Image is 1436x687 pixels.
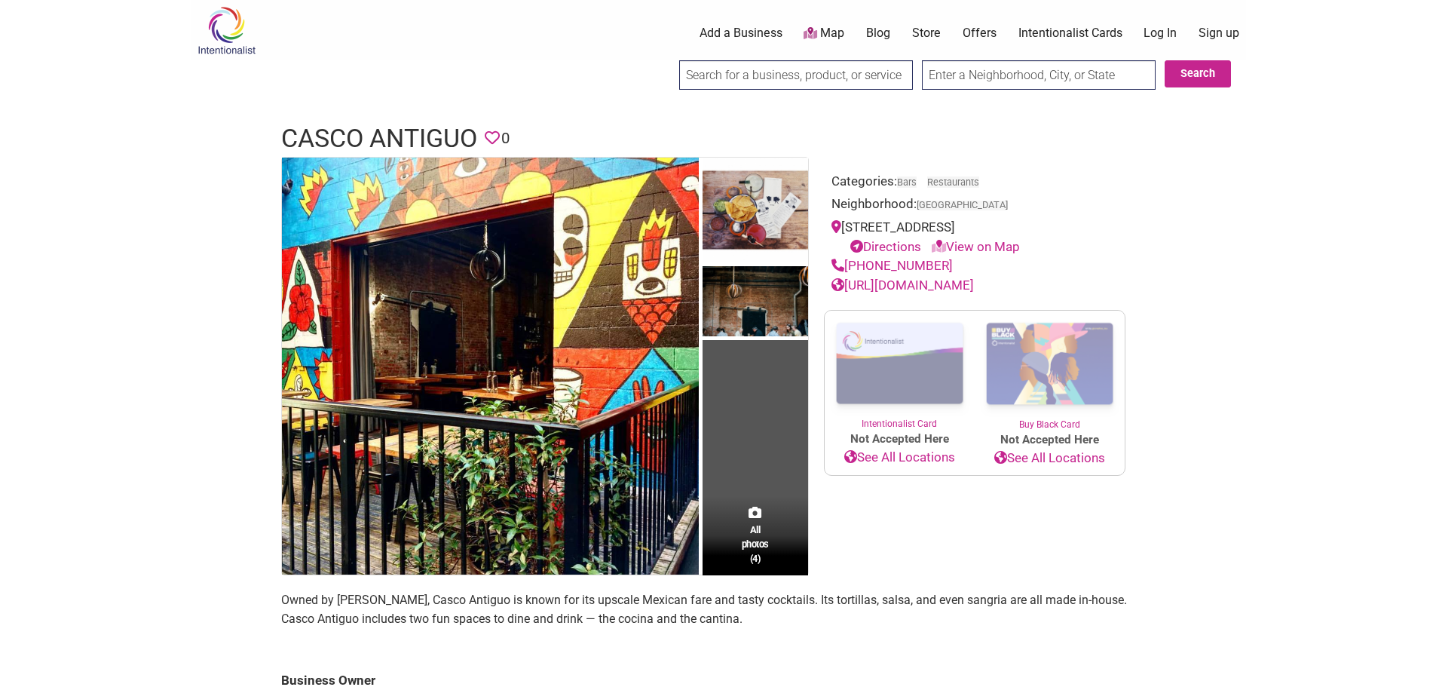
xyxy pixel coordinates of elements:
[1018,25,1122,41] a: Intentionalist Cards
[866,25,890,41] a: Blog
[804,25,844,42] a: Map
[912,25,941,41] a: Store
[932,239,1020,254] a: View on Map
[700,25,782,41] a: Add a Business
[1165,60,1231,87] button: Search
[975,311,1125,431] a: Buy Black Card
[927,176,979,188] a: Restaurants
[191,6,262,55] img: Intentionalist
[975,449,1125,468] a: See All Locations
[975,431,1125,449] span: Not Accepted Here
[831,218,1118,256] div: [STREET_ADDRESS]
[485,127,500,150] span: You must be logged in to save favorites.
[501,127,510,150] span: 0
[831,195,1118,218] div: Neighborhood:
[742,523,769,566] span: All photos (4)
[1144,25,1177,41] a: Log In
[281,121,477,157] h1: Casco Antiguo
[281,590,1156,629] p: Owned by [PERSON_NAME], Casco Antiguo is known for its upscale Mexican fare and tasty cocktails. ...
[825,448,975,468] a: See All Locations
[897,176,917,188] a: Bars
[975,311,1125,418] img: Buy Black Card
[679,60,913,90] input: Search for a business, product, or service
[831,172,1118,195] div: Categories:
[850,239,921,254] a: Directions
[917,201,1008,210] span: [GEOGRAPHIC_DATA]
[831,278,974,293] a: [URL][DOMAIN_NAME]
[825,311,975,417] img: Intentionalist Card
[963,25,997,41] a: Offers
[1199,25,1239,41] a: Sign up
[825,311,975,431] a: Intentionalist Card
[922,60,1156,90] input: Enter a Neighborhood, City, or State
[831,258,953,273] a: [PHONE_NUMBER]
[825,431,975,448] span: Not Accepted Here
